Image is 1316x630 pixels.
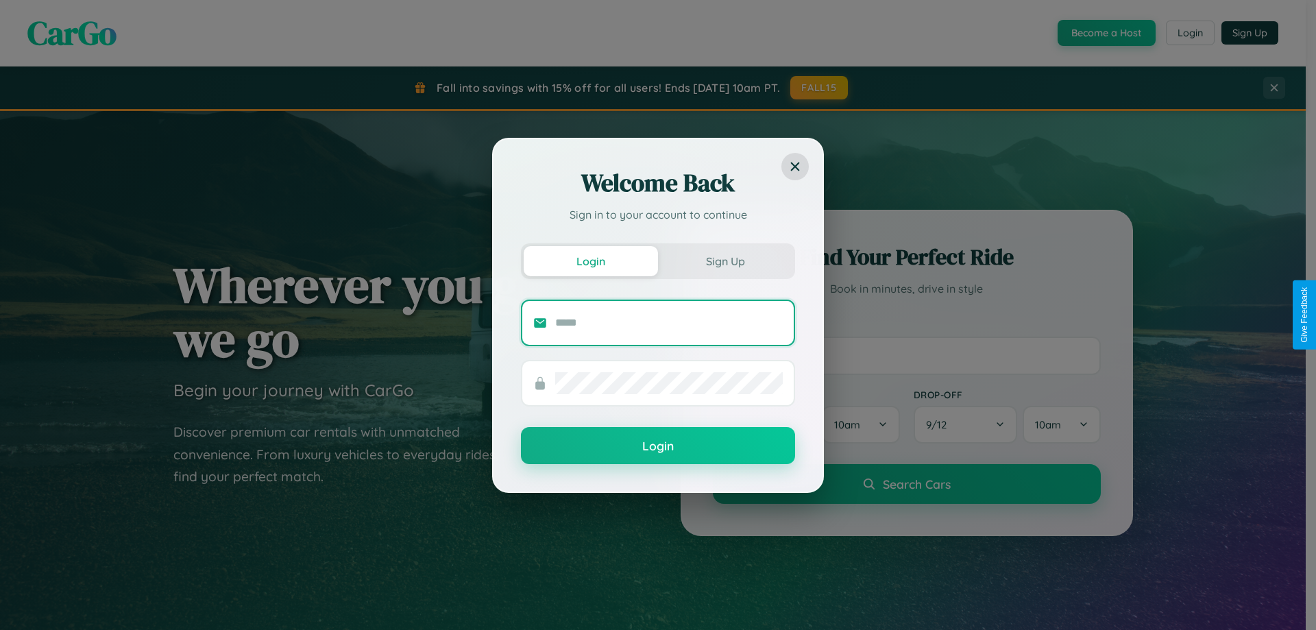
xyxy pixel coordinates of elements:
[1300,287,1309,343] div: Give Feedback
[521,167,795,199] h2: Welcome Back
[521,427,795,464] button: Login
[524,246,658,276] button: Login
[521,206,795,223] p: Sign in to your account to continue
[658,246,792,276] button: Sign Up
